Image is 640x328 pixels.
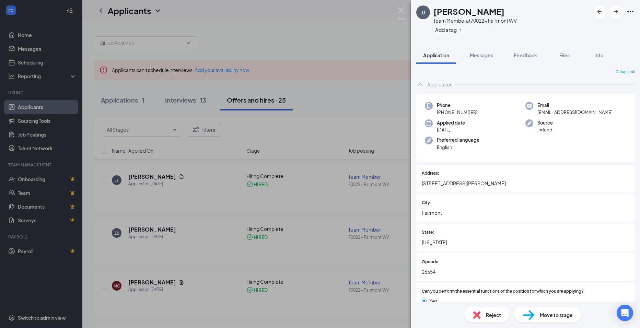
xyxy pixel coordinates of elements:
[593,5,606,18] button: ArrowLeftNew
[594,52,604,58] span: Info
[422,209,629,216] span: Fairmont
[422,200,431,206] span: City:
[537,102,613,109] span: Email
[422,179,629,187] span: [STREET_ADDRESS][PERSON_NAME]
[537,126,553,133] span: Indeed
[537,119,553,126] span: Source
[616,69,635,75] span: Collapse all
[612,8,620,16] svg: ArrowRight
[537,109,613,116] span: [EMAIL_ADDRESS][DOMAIN_NAME]
[433,26,464,33] button: PlusAdd a tag
[437,137,479,143] span: Preferred language
[470,52,493,58] span: Messages
[626,8,635,16] svg: Ellipses
[559,52,570,58] span: Files
[610,5,622,18] button: ArrowRight
[458,28,462,32] svg: Plus
[429,297,438,305] span: Yes
[422,170,439,177] span: Address:
[437,126,465,133] span: [DATE]
[427,81,453,88] div: Application
[540,311,573,319] span: Move to stage
[437,119,465,126] span: Applied date
[422,259,440,265] span: Zipcode:
[433,17,517,24] div: Team Member at 70022 - Fairmont WV
[416,80,424,89] svg: ChevronUp
[437,102,477,109] span: Phone
[422,268,629,276] span: 26554
[422,288,584,295] span: Can you perform the essential functions of the position for which you are applying?
[433,5,504,17] h1: [PERSON_NAME]
[421,9,425,16] div: JJ
[514,52,537,58] span: Feedback
[437,144,479,151] span: English
[423,52,449,58] span: Application
[486,311,501,319] span: Reject
[422,238,629,246] span: [US_STATE]
[595,8,604,16] svg: ArrowLeftNew
[617,305,633,321] div: Open Intercom Messenger
[437,109,477,116] span: [PHONE_NUMBER]
[422,229,434,236] span: State:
